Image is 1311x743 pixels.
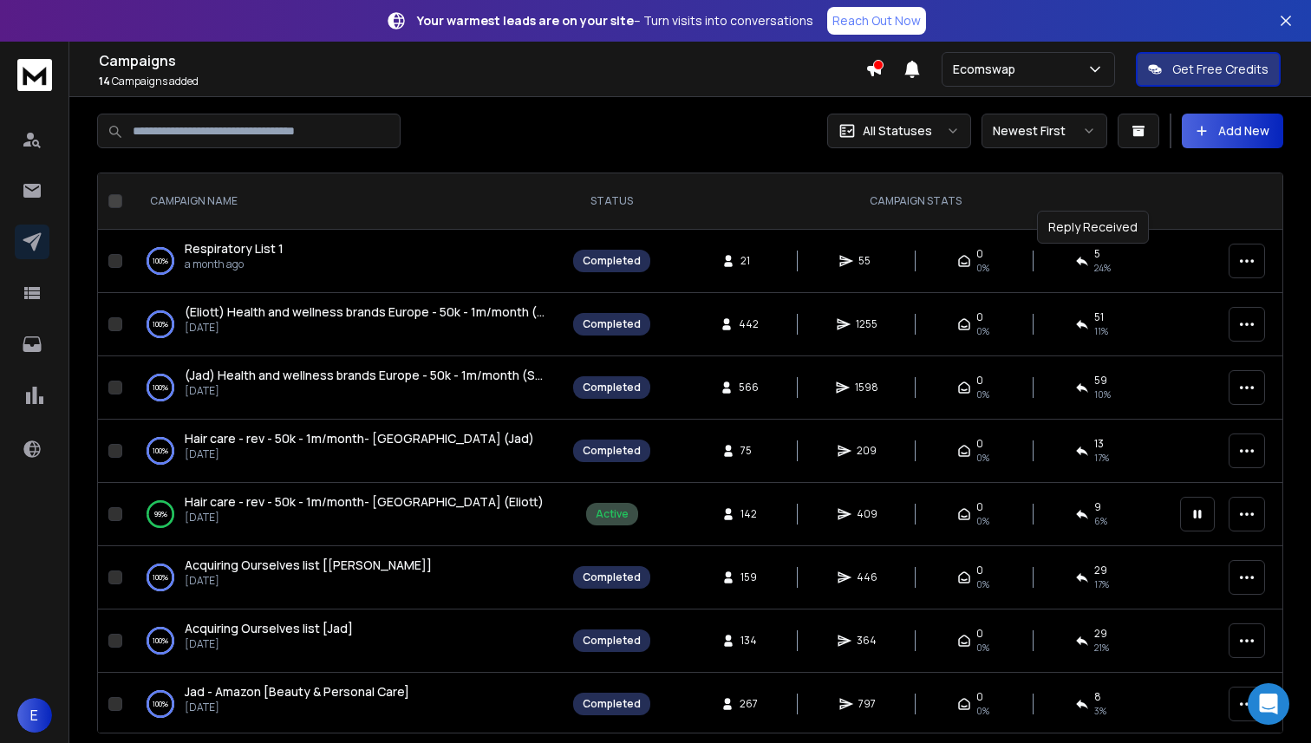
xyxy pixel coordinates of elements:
[129,609,563,673] td: 100%Acquiring Ourselves list [Jad][DATE]
[976,261,989,275] span: 0%
[857,507,877,521] span: 409
[153,632,168,649] p: 100 %
[17,698,52,733] button: E
[185,240,284,257] span: Respiratory List 1
[1094,500,1101,514] span: 9
[1136,52,1281,87] button: Get Free Credits
[661,173,1170,230] th: CAMPAIGN STATS
[832,12,921,29] p: Reach Out Now
[1094,451,1109,465] span: 17 %
[1094,564,1107,577] span: 29
[1094,704,1106,718] span: 3 %
[976,451,989,465] span: 0%
[185,701,409,714] p: [DATE]
[739,317,759,331] span: 442
[740,444,758,458] span: 75
[563,173,661,230] th: STATUS
[185,321,545,335] p: [DATE]
[1094,388,1111,401] span: 10 %
[153,695,168,713] p: 100 %
[1094,437,1104,451] span: 13
[1094,514,1107,528] span: 6 %
[583,381,641,394] div: Completed
[99,75,865,88] p: Campaigns added
[856,317,877,331] span: 1255
[129,546,563,609] td: 100%Acquiring Ourselves list [[PERSON_NAME]][DATE]
[129,420,563,483] td: 100%Hair care - rev - 50k - 1m/month- [GEOGRAPHIC_DATA] (Jad)[DATE]
[976,374,983,388] span: 0
[417,12,634,29] strong: Your warmest leads are on your site
[740,570,758,584] span: 159
[129,293,563,356] td: 100%(Eliott) Health and wellness brands Europe - 50k - 1m/month (Storeleads) p2[DATE]
[976,514,989,528] span: 0%
[583,634,641,648] div: Completed
[153,252,168,270] p: 100 %
[185,511,544,525] p: [DATE]
[129,673,563,736] td: 100%Jad - Amazon [Beauty & Personal Care][DATE]
[1094,374,1107,388] span: 59
[976,690,983,704] span: 0
[857,444,877,458] span: 209
[185,620,353,636] span: Acquiring Ourselves list [Jad]
[855,381,878,394] span: 1598
[99,50,865,71] h1: Campaigns
[596,507,629,521] div: Active
[185,574,432,588] p: [DATE]
[583,570,641,584] div: Completed
[185,430,534,446] span: Hair care - rev - 50k - 1m/month- [GEOGRAPHIC_DATA] (Jad)
[185,620,353,637] a: Acquiring Ourselves list [Jad]
[976,388,989,401] span: 0%
[740,507,758,521] span: 142
[863,122,932,140] p: All Statuses
[185,493,544,511] a: Hair care - rev - 50k - 1m/month- [GEOGRAPHIC_DATA] (Eliott)
[953,61,1022,78] p: Ecomswap
[982,114,1107,148] button: Newest First
[1037,211,1149,244] div: Reply Received
[129,356,563,420] td: 100%(Jad) Health and wellness brands Europe - 50k - 1m/month (Storeleads) p1[DATE]
[185,447,534,461] p: [DATE]
[740,634,758,648] span: 134
[185,493,544,510] span: Hair care - rev - 50k - 1m/month- [GEOGRAPHIC_DATA] (Eliott)
[185,367,545,384] a: (Jad) Health and wellness brands Europe - 50k - 1m/month (Storeleads) p1
[976,247,983,261] span: 0
[1172,61,1269,78] p: Get Free Credits
[185,683,409,701] a: Jad - Amazon [Beauty & Personal Care]
[976,310,983,324] span: 0
[827,7,926,35] a: Reach Out Now
[185,683,409,700] span: Jad - Amazon [Beauty & Personal Care]
[129,230,563,293] td: 100%Respiratory List 1a month ago
[185,557,432,573] span: Acquiring Ourselves list [[PERSON_NAME]]
[583,254,641,268] div: Completed
[153,379,168,396] p: 100 %
[1094,247,1100,261] span: 5
[185,367,612,383] span: (Jad) Health and wellness brands Europe - 50k - 1m/month (Storeleads) p1
[185,557,432,574] a: Acquiring Ourselves list [[PERSON_NAME]]
[1094,324,1108,338] span: 11 %
[976,500,983,514] span: 0
[740,697,758,711] span: 267
[976,577,989,591] span: 0%
[1094,690,1101,704] span: 8
[583,697,641,711] div: Completed
[185,257,284,271] p: a month ago
[1094,627,1107,641] span: 29
[740,254,758,268] span: 21
[129,173,563,230] th: CAMPAIGN NAME
[583,444,641,458] div: Completed
[857,634,877,648] span: 364
[417,12,813,29] p: – Turn visits into conversations
[976,437,983,451] span: 0
[858,697,876,711] span: 797
[185,303,623,320] span: (Eliott) Health and wellness brands Europe - 50k - 1m/month (Storeleads) p2
[1094,310,1104,324] span: 51
[129,483,563,546] td: 99%Hair care - rev - 50k - 1m/month- [GEOGRAPHIC_DATA] (Eliott)[DATE]
[185,303,545,321] a: (Eliott) Health and wellness brands Europe - 50k - 1m/month (Storeleads) p2
[583,317,641,331] div: Completed
[1094,577,1109,591] span: 17 %
[185,430,534,447] a: Hair care - rev - 50k - 1m/month- [GEOGRAPHIC_DATA] (Jad)
[858,254,876,268] span: 55
[1094,641,1109,655] span: 21 %
[153,569,168,586] p: 100 %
